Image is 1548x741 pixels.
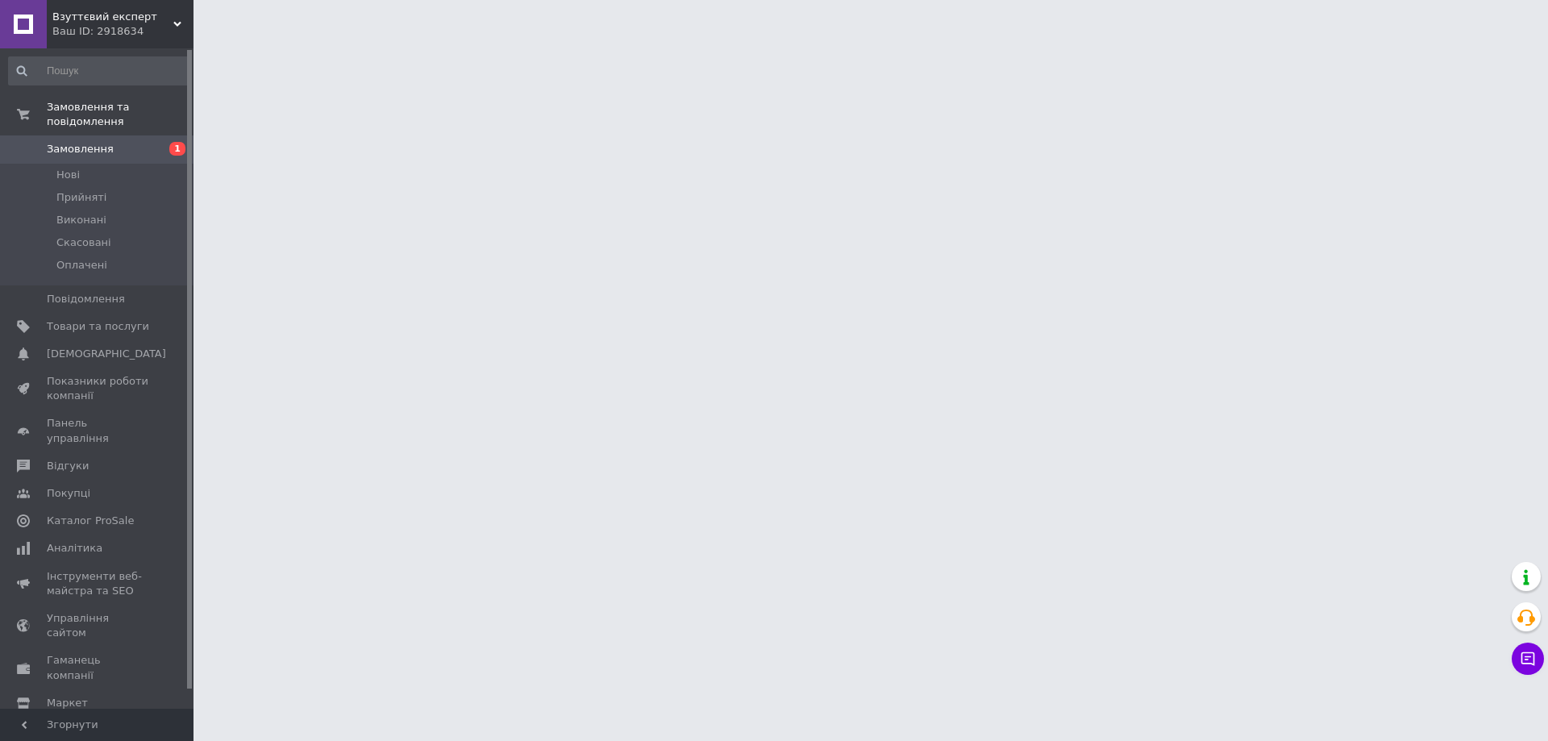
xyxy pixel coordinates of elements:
[47,347,166,361] span: [DEMOGRAPHIC_DATA]
[52,24,193,39] div: Ваш ID: 2918634
[47,653,149,682] span: Гаманець компанії
[47,486,90,501] span: Покупці
[47,100,193,129] span: Замовлення та повідомлення
[47,514,134,528] span: Каталог ProSale
[56,190,106,205] span: Прийняті
[56,235,111,250] span: Скасовані
[47,611,149,640] span: Управління сайтом
[52,10,173,24] span: Взуттєвий експерт
[47,319,149,334] span: Товари та послуги
[47,142,114,156] span: Замовлення
[1512,643,1544,675] button: Чат з покупцем
[56,168,80,182] span: Нові
[47,541,102,556] span: Аналітика
[56,258,107,273] span: Оплачені
[169,142,185,156] span: 1
[56,213,106,227] span: Виконані
[8,56,190,85] input: Пошук
[47,459,89,473] span: Відгуки
[47,696,88,710] span: Маркет
[47,569,149,598] span: Інструменти веб-майстра та SEO
[47,292,125,306] span: Повідомлення
[47,374,149,403] span: Показники роботи компанії
[47,416,149,445] span: Панель управління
